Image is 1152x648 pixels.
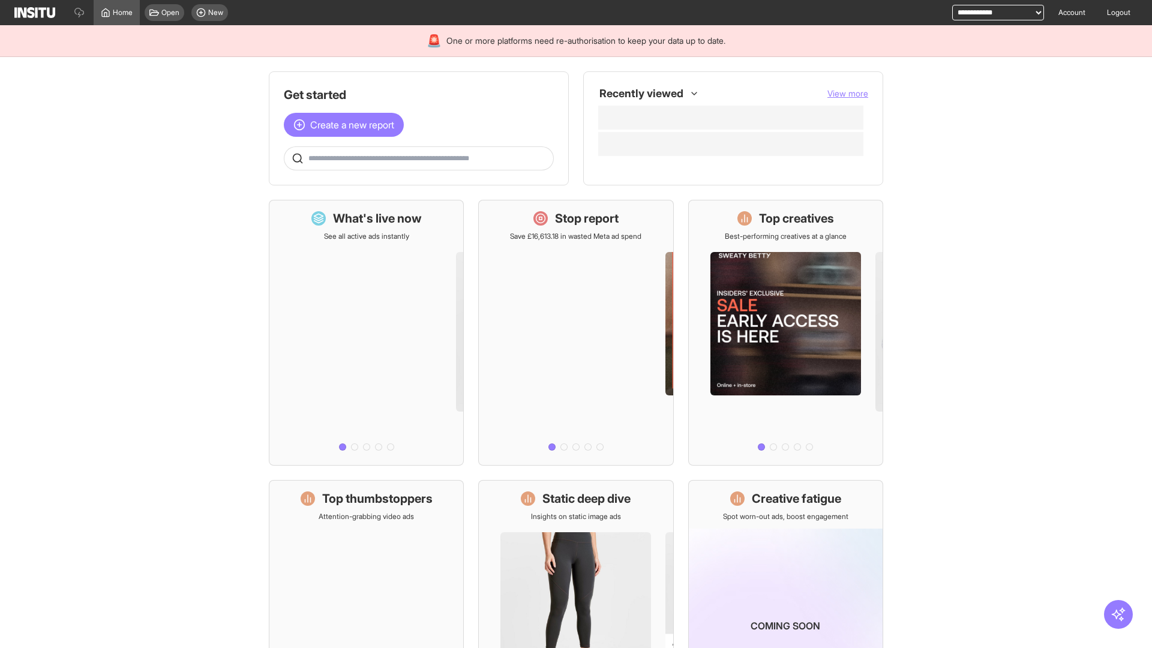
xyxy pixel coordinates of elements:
h1: Static deep dive [542,490,631,507]
div: 🚨 [427,32,442,49]
span: View more [827,88,868,98]
a: What's live nowSee all active ads instantly [269,200,464,466]
h1: Top thumbstoppers [322,490,433,507]
img: Logo [14,7,55,18]
p: Attention-grabbing video ads [319,512,414,521]
h1: Stop report [555,210,619,227]
p: Best-performing creatives at a glance [725,232,847,241]
p: Save £16,613.18 in wasted Meta ad spend [510,232,641,241]
button: View more [827,88,868,100]
h1: Top creatives [759,210,834,227]
h1: Get started [284,86,554,103]
span: Create a new report [310,118,394,132]
p: See all active ads instantly [324,232,409,241]
span: Home [113,8,133,17]
h1: What's live now [333,210,422,227]
a: Stop reportSave £16,613.18 in wasted Meta ad spend [478,200,673,466]
span: Open [161,8,179,17]
a: Top creativesBest-performing creatives at a glance [688,200,883,466]
button: Create a new report [284,113,404,137]
p: Insights on static image ads [531,512,621,521]
span: One or more platforms need re-authorisation to keep your data up to date. [446,35,725,47]
span: New [208,8,223,17]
